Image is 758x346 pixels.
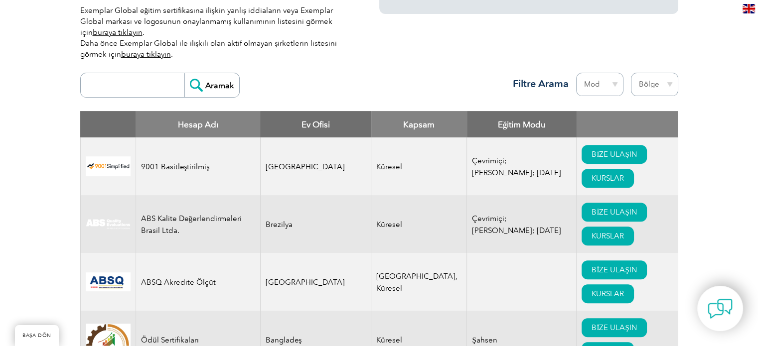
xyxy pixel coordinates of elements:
font: Hesap Adı [178,119,218,129]
font: Küresel [376,162,402,171]
font: Ev Ofisi [302,119,330,129]
th: Eğitim Modu: Sütunları artan düzende sıralamak için etkinleştirin [467,111,577,137]
a: buraya tıklayın [93,28,143,37]
font: KURSLAR [592,174,624,183]
font: KURSLAR [592,289,624,298]
font: BİZE ULAŞIN [592,323,636,332]
font: BİZE ULAŞIN [592,150,636,159]
font: Eğitim Modu [498,119,546,129]
font: Şahsen [472,336,497,345]
th: Kapsam: Sütunları artan düzende sıralamak için etkinleştirin [371,111,467,137]
font: Exemplar Global eğitim sertifikasına ilişkin yanlış iddiaların veya Exemplar Global markası ve lo... [80,6,333,37]
font: KURSLAR [592,231,624,240]
th: Ev Ofisi: Sütunları artan sırada sıralamak için etkinleştirin [260,111,371,137]
img: c92924ac-d9bc-ea11-a814-000d3a79823d-logo.jpg [86,219,131,230]
img: 37c9c059-616f-eb11-a812-002248153038-logo.png [86,156,131,177]
a: BİZE ULAŞIN [582,145,646,164]
font: [GEOGRAPHIC_DATA] [266,278,345,287]
font: Çevrimiçi; [PERSON_NAME]; [DATE] [472,214,561,235]
font: Küresel [376,220,402,229]
font: . [171,50,173,59]
font: ABSQ Akredite Ölçüt [141,278,216,287]
img: contact-chat.png [708,296,733,321]
img: en [743,4,755,13]
font: Filtre Arama [513,78,569,90]
font: 9001 Basitleştirilmiş [141,162,210,171]
font: Kapsam [403,119,435,129]
a: KURSLAR [582,284,634,303]
a: BAŞA DÖN [15,325,59,346]
a: buraya tıklayın [121,50,171,59]
a: BİZE ULAŞIN [582,203,646,222]
font: BİZE ULAŞIN [592,208,636,217]
input: Aramak [184,73,239,97]
a: KURSLAR [582,227,634,245]
font: Ödül Sertifikaları [141,336,199,345]
th: : Sütunları artan düzende sıralamak için etkinleştirin [577,111,678,137]
font: . [143,28,145,37]
img: cc24547b-a6e0-e911-a812-000d3a795b83-logo.png [86,272,131,291]
font: ABS Kalite Değerlendirmeleri Brasil Ltda. [141,214,242,235]
font: Bangladeş [266,336,302,345]
th: Hesap Adı: Sütunları azalan şekilde sıralamak için etkinleştirin [136,111,260,137]
font: Brezilya [266,220,293,229]
font: BİZE ULAŞIN [592,265,636,274]
a: BİZE ULAŞIN [582,260,646,279]
font: BAŞA DÖN [22,333,51,339]
a: KURSLAR [582,169,634,188]
a: BİZE ULAŞIN [582,318,646,337]
font: [GEOGRAPHIC_DATA] [266,162,345,171]
font: Daha önce Exemplar Global ile ilişkili olan aktif olmayan şirketlerin listesini görmek için [80,39,337,59]
font: Küresel [376,336,402,345]
font: [GEOGRAPHIC_DATA], Küresel [376,272,457,293]
font: Çevrimiçi; [PERSON_NAME]; [DATE] [472,156,561,177]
